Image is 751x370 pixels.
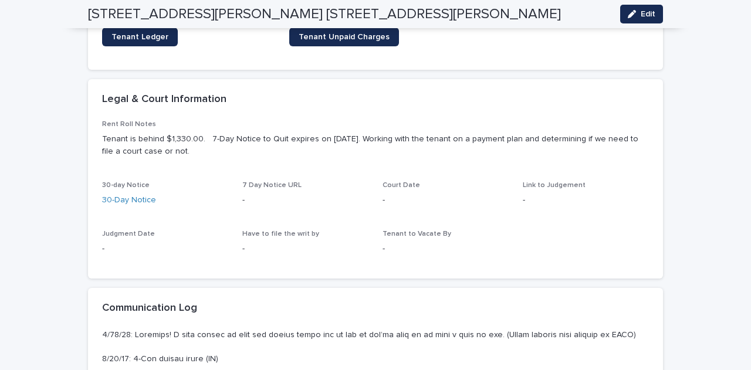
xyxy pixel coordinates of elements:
[102,230,155,237] span: Judgment Date
[242,194,368,206] p: -
[102,302,197,315] h2: Communication Log
[383,182,420,189] span: Court Date
[383,243,509,255] p: -
[299,33,390,41] span: Tenant Unpaid Charges
[523,194,649,206] p: -
[383,194,509,206] p: -
[641,10,655,18] span: Edit
[102,28,178,46] a: Tenant Ledger
[111,33,168,41] span: Tenant Ledger
[102,93,226,106] h2: Legal & Court Information
[289,28,399,46] a: Tenant Unpaid Charges
[102,196,156,204] a: 30-Day Notice
[242,182,302,189] span: 7 Day Notice URL
[102,182,150,189] span: 30-day Notice
[242,230,319,237] span: Have to file the writ by
[102,133,649,158] p: Tenant is behind $1,330.00. 7-Day Notice to Quit expires on [DATE]. Working with the tenant on a ...
[620,5,663,23] button: Edit
[383,230,451,237] span: Tenant to Vacate By
[102,243,228,255] p: -
[523,182,586,189] span: Link to Judgement
[88,6,561,23] h2: [STREET_ADDRESS][PERSON_NAME] [STREET_ADDRESS][PERSON_NAME]
[102,121,156,128] span: Rent Roll Notes
[242,243,368,255] p: -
